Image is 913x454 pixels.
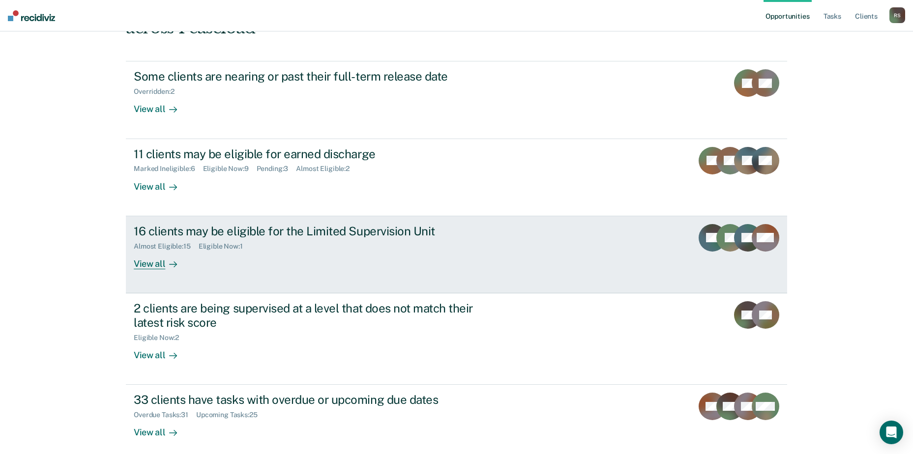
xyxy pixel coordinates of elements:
img: Recidiviz [8,10,55,21]
div: Some clients are nearing or past their full-term release date [134,69,479,84]
a: 11 clients may be eligible for earned dischargeMarked Ineligible:6Eligible Now:9Pending:3Almost E... [126,139,787,216]
a: 16 clients may be eligible for the Limited Supervision UnitAlmost Eligible:15Eligible Now:1View all [126,216,787,293]
div: 2 clients are being supervised at a level that does not match their latest risk score [134,301,479,330]
div: View all [134,419,189,438]
div: Eligible Now : 2 [134,334,187,342]
div: Upcoming Tasks : 25 [196,411,265,419]
div: R S [889,7,905,23]
div: Overridden : 2 [134,87,182,96]
div: 11 clients may be eligible for earned discharge [134,147,479,161]
div: View all [134,96,189,115]
button: RS [889,7,905,23]
div: 33 clients have tasks with overdue or upcoming due dates [134,393,479,407]
div: Eligible Now : 1 [199,242,251,251]
div: View all [134,173,189,192]
div: 16 clients may be eligible for the Limited Supervision Unit [134,224,479,238]
div: View all [134,341,189,361]
div: Marked Ineligible : 6 [134,165,203,173]
div: Open Intercom Messenger [880,421,903,444]
div: Eligible Now : 9 [203,165,257,173]
div: Pending : 3 [257,165,296,173]
a: 2 clients are being supervised at a level that does not match their latest risk scoreEligible Now... [126,293,787,385]
div: Almost Eligible : 15 [134,242,199,251]
div: Almost Eligible : 2 [296,165,357,173]
div: View all [134,250,189,269]
a: Some clients are nearing or past their full-term release dateOverridden:2View all [126,61,787,139]
div: Overdue Tasks : 31 [134,411,196,419]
